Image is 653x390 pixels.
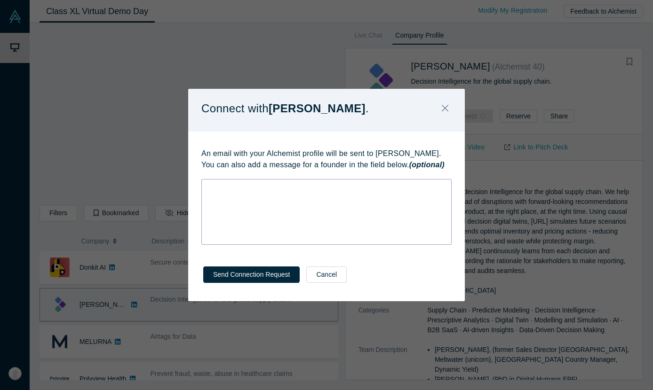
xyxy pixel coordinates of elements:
[203,266,300,283] button: Send Connection Request
[201,179,452,245] div: rdw-wrapper
[269,102,366,115] strong: [PERSON_NAME]
[306,266,347,283] button: Cancel
[201,99,369,118] p: Connect with .
[208,182,446,192] div: rdw-editor
[435,99,455,119] button: Close
[201,148,452,171] p: An email with your Alchemist profile will be sent to [PERSON_NAME]. You can also add a message fo...
[409,161,445,169] strong: (optional)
